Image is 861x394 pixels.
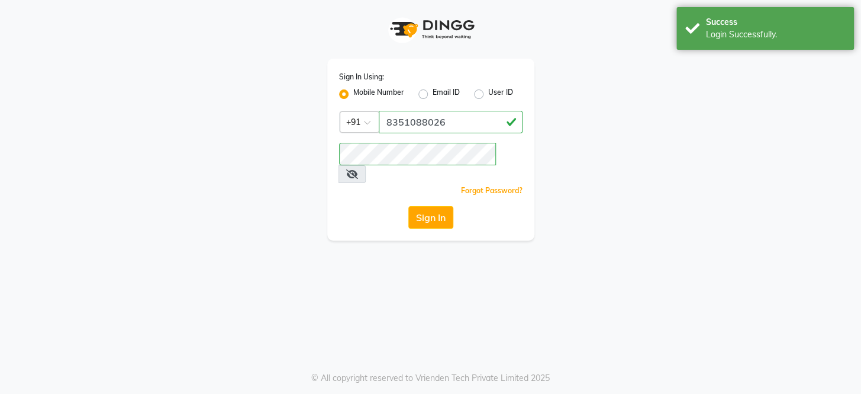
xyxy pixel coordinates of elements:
[461,186,523,195] a: Forgot Password?
[379,111,523,133] input: Username
[339,72,384,82] label: Sign In Using:
[383,12,478,47] img: logo1.svg
[706,28,845,41] div: Login Successfully.
[408,206,453,229] button: Sign In
[353,87,404,101] label: Mobile Number
[488,87,513,101] label: User ID
[339,143,496,165] input: Username
[706,16,845,28] div: Success
[433,87,460,101] label: Email ID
